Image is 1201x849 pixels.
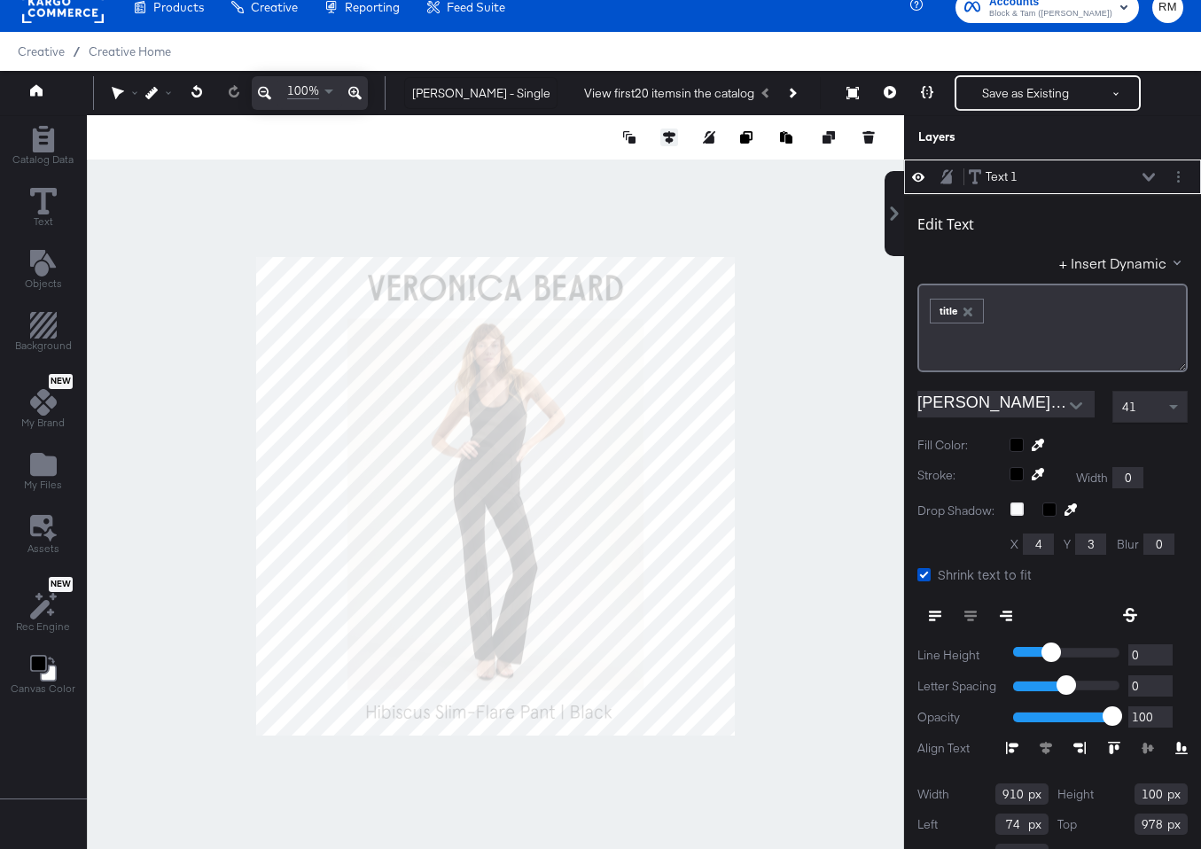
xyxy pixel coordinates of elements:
[65,44,89,58] span: /
[917,678,1000,695] label: Letter Spacing
[780,131,792,144] svg: Paste image
[25,277,62,291] span: Objects
[917,709,1000,726] label: Opacity
[24,478,62,492] span: My Files
[968,167,1018,186] button: Text 1
[740,129,758,146] button: Copy image
[986,168,1018,185] div: Text 1
[938,565,1032,583] span: Shrink text to fit
[11,370,75,436] button: NewMy Brand
[917,502,997,519] label: Drop Shadow:
[19,183,67,234] button: Text
[34,214,53,229] span: Text
[917,467,996,488] label: Stroke:
[4,308,82,359] button: Add Rectangle
[1010,536,1018,553] label: X
[1057,816,1077,833] label: Top
[779,77,804,109] button: Next Product
[27,541,59,556] span: Assets
[21,416,65,430] span: My Brand
[584,85,754,102] div: View first 20 items in the catalog
[780,129,798,146] button: Paste image
[2,121,84,172] button: Add Rectangle
[917,647,1000,664] label: Line Height
[1063,393,1089,419] button: Open
[931,300,983,323] div: title
[18,44,65,58] span: Creative
[14,245,73,296] button: Add Text
[1059,253,1188,272] button: + Insert Dynamic
[917,816,938,833] label: Left
[989,7,1112,21] span: Block & Tam ([PERSON_NAME])
[1117,536,1139,553] label: Blur
[917,740,1006,757] label: Align Text
[12,152,74,167] span: Catalog Data
[17,510,70,561] button: Assets
[1169,167,1188,186] button: Layer Options
[5,572,81,639] button: NewRec Engine
[1122,399,1136,415] span: 41
[1076,470,1108,487] label: Width
[15,339,72,353] span: Background
[918,129,1099,145] div: Layers
[49,579,73,590] span: New
[917,437,996,454] label: Fill Color:
[287,82,319,99] span: 100%
[956,77,1095,109] button: Save as Existing
[13,448,73,498] button: Add Files
[1057,786,1094,803] label: Height
[11,682,75,696] span: Canvas Color
[89,44,171,58] a: Creative Home
[49,376,73,387] span: New
[740,131,753,144] svg: Copy image
[917,215,974,233] div: Edit Text
[1064,536,1071,553] label: Y
[16,619,70,634] span: Rec Engine
[917,786,949,803] label: Width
